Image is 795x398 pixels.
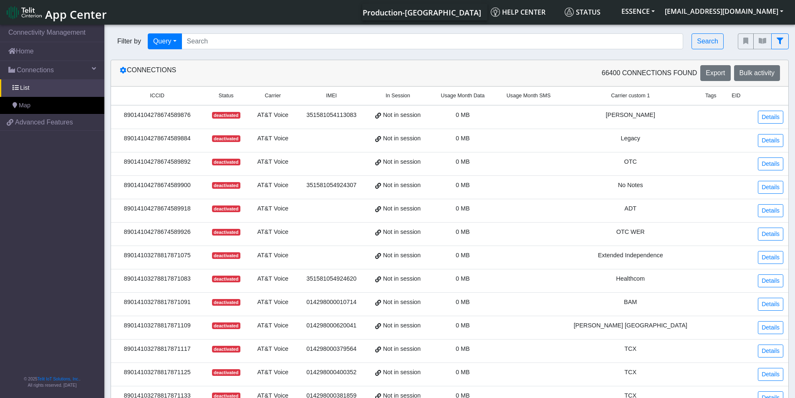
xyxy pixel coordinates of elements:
div: 351581054924307 [302,181,361,190]
div: 89014104278674589884 [116,134,198,143]
div: Extended Independence [567,251,694,260]
span: Status [565,8,601,17]
span: Not in session [383,368,421,377]
div: AT&T Voice [254,274,292,284]
span: deactivated [212,322,240,329]
img: knowledge.svg [491,8,500,17]
span: Not in session [383,181,421,190]
div: ADT [567,204,694,213]
span: deactivated [212,299,240,306]
a: Details [758,298,783,311]
div: AT&T Voice [254,157,292,167]
span: Not in session [383,111,421,120]
div: 89014103278817871109 [116,321,198,330]
a: Details [758,321,783,334]
span: App Center [45,7,107,22]
span: Not in session [383,251,421,260]
button: Bulk activity [734,65,780,81]
a: App Center [7,3,106,21]
span: Carrier custom 1 [611,92,650,100]
span: Filter by [111,36,148,46]
div: 89014104278674589892 [116,157,198,167]
div: AT&T Voice [254,204,292,213]
span: Not in session [383,228,421,237]
div: 89014104278674589900 [116,181,198,190]
div: 014298000400352 [302,368,361,377]
div: OTC [567,157,694,167]
input: Search... [182,33,684,49]
div: 89014103278817871075 [116,251,198,260]
span: deactivated [212,369,240,376]
a: Status [561,4,616,20]
span: 0 MB [456,275,470,282]
a: Help center [487,4,561,20]
span: deactivated [212,135,240,142]
div: 89014104278674589876 [116,111,198,120]
div: [PERSON_NAME] [567,111,694,120]
a: Details [758,157,783,170]
a: Details [758,368,783,381]
div: Legacy [567,134,694,143]
span: Not in session [383,204,421,213]
img: status.svg [565,8,574,17]
span: deactivated [212,205,240,212]
span: deactivated [212,182,240,189]
div: OTC WER [567,228,694,237]
a: Details [758,134,783,147]
span: Tags [705,92,717,100]
a: Details [758,345,783,357]
span: In Session [386,92,410,100]
span: Not in session [383,321,421,330]
span: 0 MB [456,182,470,188]
span: 66400 Connections found [602,68,697,78]
div: AT&T Voice [254,298,292,307]
div: TCX [567,368,694,377]
div: AT&T Voice [254,181,292,190]
a: Details [758,251,783,264]
span: Status [219,92,234,100]
span: 0 MB [456,299,470,305]
div: AT&T Voice [254,228,292,237]
div: 351581054113083 [302,111,361,120]
div: AT&T Voice [254,368,292,377]
span: 0 MB [456,252,470,259]
span: 0 MB [456,369,470,375]
span: EID [732,92,740,100]
div: 89014104278674589918 [116,204,198,213]
div: No Notes [567,181,694,190]
span: Export [706,69,725,76]
span: Not in session [383,274,421,284]
div: [PERSON_NAME] [GEOGRAPHIC_DATA] [567,321,694,330]
div: AT&T Voice [254,345,292,354]
span: deactivated [212,252,240,259]
div: AT&T Voice [254,134,292,143]
a: Details [758,204,783,217]
div: 89014104278674589926 [116,228,198,237]
div: 89014103278817871125 [116,368,198,377]
a: Details [758,181,783,194]
span: 0 MB [456,135,470,142]
span: IMEI [326,92,337,100]
span: 0 MB [456,112,470,118]
span: 0 MB [456,345,470,352]
span: Connections [17,65,54,75]
span: Production-[GEOGRAPHIC_DATA] [363,8,481,18]
a: Your current platform instance [362,4,481,20]
div: AT&T Voice [254,251,292,260]
span: 0 MB [456,228,470,235]
button: Search [692,33,724,49]
span: 0 MB [456,205,470,212]
button: [EMAIL_ADDRESS][DOMAIN_NAME] [660,4,788,19]
button: ESSENCE [616,4,660,19]
div: 89014103278817871083 [116,274,198,284]
div: 351581054924620 [302,274,361,284]
div: AT&T Voice [254,111,292,120]
span: deactivated [212,159,240,165]
a: Telit IoT Solutions, Inc. [38,377,79,381]
span: 0 MB [456,158,470,165]
span: deactivated [212,276,240,282]
span: Map [19,101,30,110]
span: Usage Month Data [441,92,485,100]
div: 014298000620041 [302,321,361,330]
span: Carrier [265,92,281,100]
